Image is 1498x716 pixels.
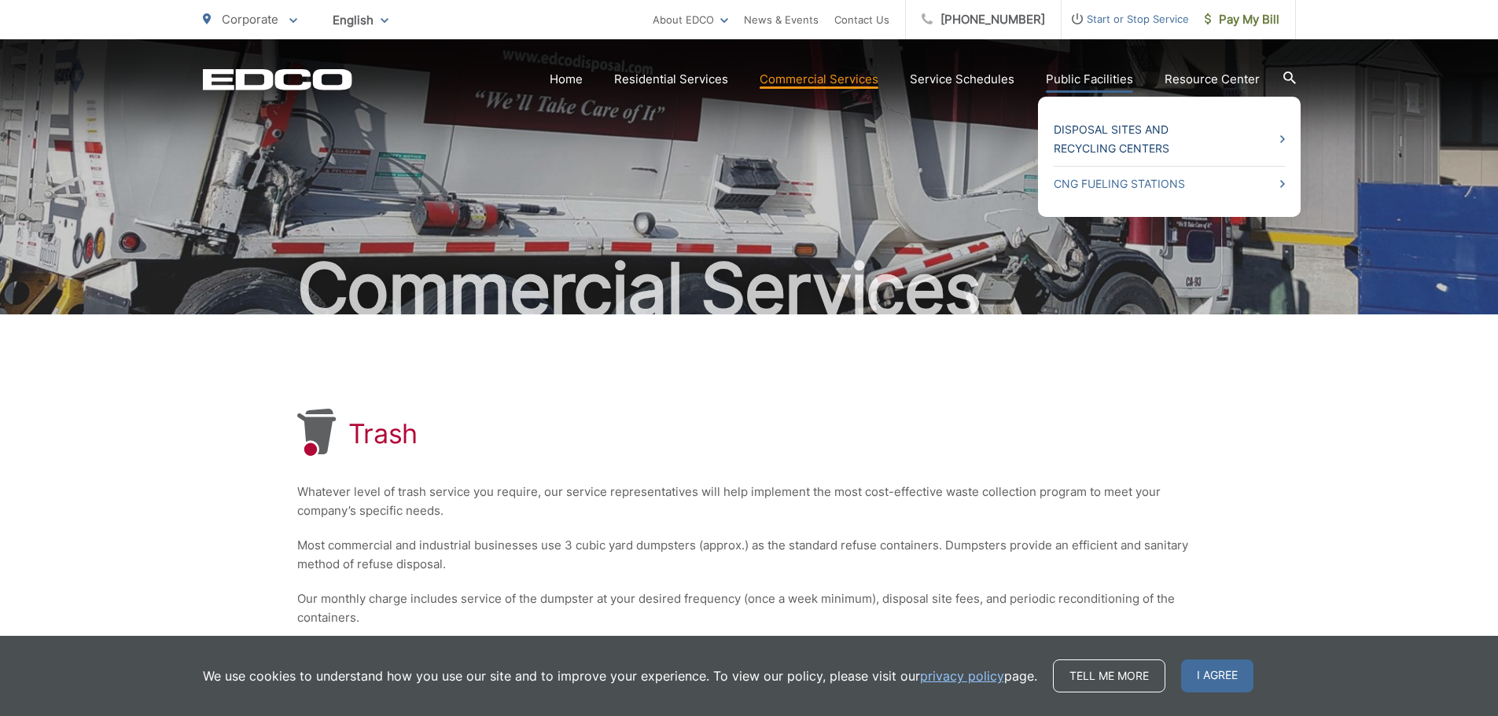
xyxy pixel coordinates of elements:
[834,10,889,29] a: Contact Us
[297,589,1202,627] p: Our monthly charge includes service of the dumpster at your desired frequency (once a week minimu...
[203,68,352,90] a: EDCD logo. Return to the homepage.
[222,12,278,27] span: Corporate
[1054,174,1285,193] a: CNG Fueling Stations
[203,250,1296,329] h2: Commercial Services
[1165,70,1260,89] a: Resource Center
[1181,659,1253,692] span: I agree
[348,418,418,450] h1: Trash
[321,6,400,34] span: English
[910,70,1014,89] a: Service Schedules
[614,70,728,89] a: Residential Services
[297,483,1202,520] p: Whatever level of trash service you require, our service representatives will help implement the ...
[1046,70,1133,89] a: Public Facilities
[1053,659,1165,692] a: Tell me more
[760,70,878,89] a: Commercial Services
[653,10,728,29] a: About EDCO
[1205,10,1279,29] span: Pay My Bill
[920,666,1004,685] a: privacy policy
[203,666,1037,685] p: We use cookies to understand how you use our site and to improve your experience. To view our pol...
[297,536,1202,574] p: Most commercial and industrial businesses use 3 cubic yard dumpsters (approx.) as the standard re...
[1054,120,1285,158] a: Disposal Sites and Recycling Centers
[550,70,583,89] a: Home
[744,10,819,29] a: News & Events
